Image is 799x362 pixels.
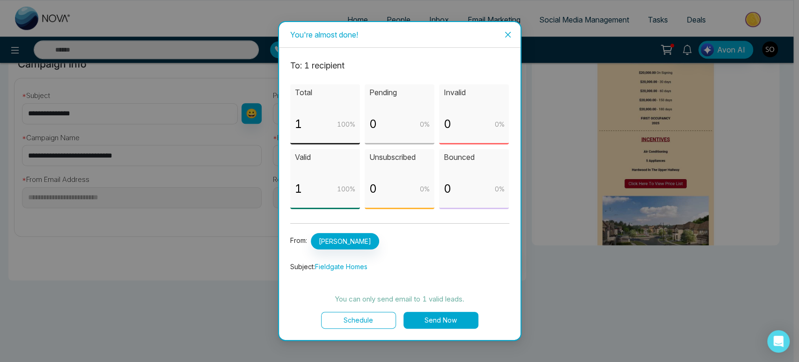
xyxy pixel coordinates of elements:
p: Valid [295,151,355,163]
p: 0 % [494,119,504,129]
p: You can only send email to 1 valid leads. [290,294,509,305]
p: Pending [369,87,430,98]
span: [PERSON_NAME] [311,233,379,249]
p: 0 [444,115,451,133]
p: 0 [369,180,377,198]
p: Bounced [444,151,504,163]
p: From: [290,233,509,249]
p: 0 % [420,184,430,194]
button: Send Now [403,312,478,329]
p: 1 [295,180,302,198]
p: 100 % [337,184,355,194]
p: 100 % [337,119,355,129]
div: Open Intercom Messenger [767,330,790,353]
p: Subject: [290,262,509,272]
button: Close [495,22,520,47]
p: 0 [444,180,451,198]
p: Total [295,87,355,98]
p: 0 [369,115,377,133]
p: 1 [295,115,302,133]
p: To: 1 recipient [290,59,509,72]
p: Invalid [444,87,504,98]
p: 0 % [420,119,430,129]
span: close [504,31,512,38]
div: You're almost done! [290,30,509,40]
p: Unsubscribed [369,151,430,163]
span: Fieldgate Homes [315,263,367,271]
p: 0 % [494,184,504,194]
button: Schedule [321,312,396,329]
